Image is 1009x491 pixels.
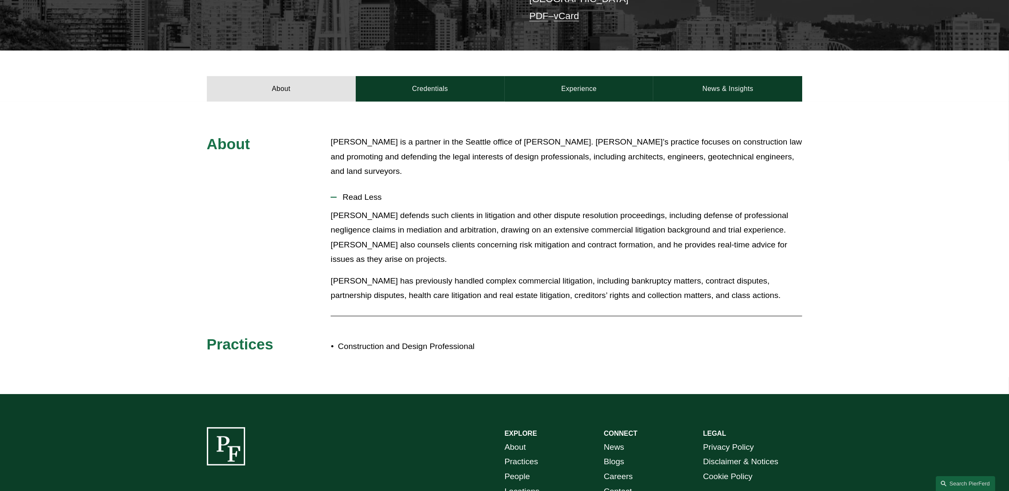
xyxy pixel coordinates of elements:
[604,469,633,484] a: Careers
[338,339,504,354] p: Construction and Design Professional
[505,454,538,469] a: Practices
[337,193,802,202] span: Read Less
[331,208,802,309] div: Read Less
[505,430,537,437] strong: EXPLORE
[936,476,995,491] a: Search this site
[703,430,726,437] strong: LEGAL
[331,186,802,208] button: Read Less
[604,430,637,437] strong: CONNECT
[554,11,579,21] a: vCard
[331,274,802,303] p: [PERSON_NAME] has previously handled complex commercial litigation, including bankruptcy matters,...
[703,454,778,469] a: Disclaimer & Notices
[505,469,530,484] a: People
[331,135,802,179] p: [PERSON_NAME] is a partner in the Seattle office of [PERSON_NAME]. [PERSON_NAME]’s practice focus...
[604,454,624,469] a: Blogs
[529,11,549,21] a: PDF
[207,136,250,152] span: About
[653,76,802,102] a: News & Insights
[703,469,752,484] a: Cookie Policy
[505,440,526,455] a: About
[505,76,654,102] a: Experience
[604,440,624,455] a: News
[207,76,356,102] a: About
[331,208,802,267] p: [PERSON_NAME] defends such clients in litigation and other dispute resolution proceedings, includ...
[703,440,754,455] a: Privacy Policy
[356,76,505,102] a: Credentials
[207,336,274,352] span: Practices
